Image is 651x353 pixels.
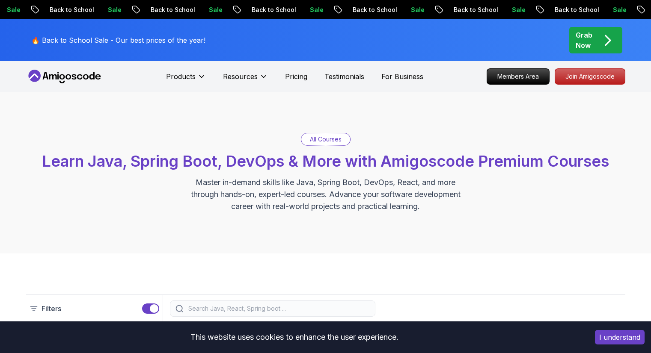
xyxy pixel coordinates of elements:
p: 🔥 Back to School Sale - Our best prices of the year! [31,35,205,45]
p: Sale [201,6,228,14]
a: For Business [381,71,423,82]
p: Sale [100,6,127,14]
p: Back to School [345,6,403,14]
a: Join Amigoscode [555,68,625,85]
p: Products [166,71,196,82]
p: Sale [403,6,430,14]
p: Master in-demand skills like Java, Spring Boot, DevOps, React, and more through hands-on, expert-... [182,176,470,212]
input: Search Java, React, Spring boot ... [187,304,370,313]
p: Back to School [446,6,504,14]
button: Products [166,71,206,88]
button: Resources [223,71,268,88]
p: Sale [605,6,632,14]
a: Pricing [285,71,307,82]
p: Join Amigoscode [555,69,625,84]
div: This website uses cookies to enhance the user experience. [6,328,582,347]
p: Members Area [487,69,549,84]
p: Filters [42,303,61,314]
p: Back to School [143,6,201,14]
p: Sale [302,6,329,14]
p: All Courses [310,135,342,144]
p: Back to School [244,6,302,14]
button: Accept cookies [595,330,645,344]
p: Back to School [547,6,605,14]
p: Sale [504,6,531,14]
span: Learn Java, Spring Boot, DevOps & More with Amigoscode Premium Courses [42,152,609,171]
p: Resources [223,71,258,82]
a: Members Area [487,68,550,85]
p: Grab Now [576,30,592,50]
p: Back to School [42,6,100,14]
a: Testimonials [324,71,364,82]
